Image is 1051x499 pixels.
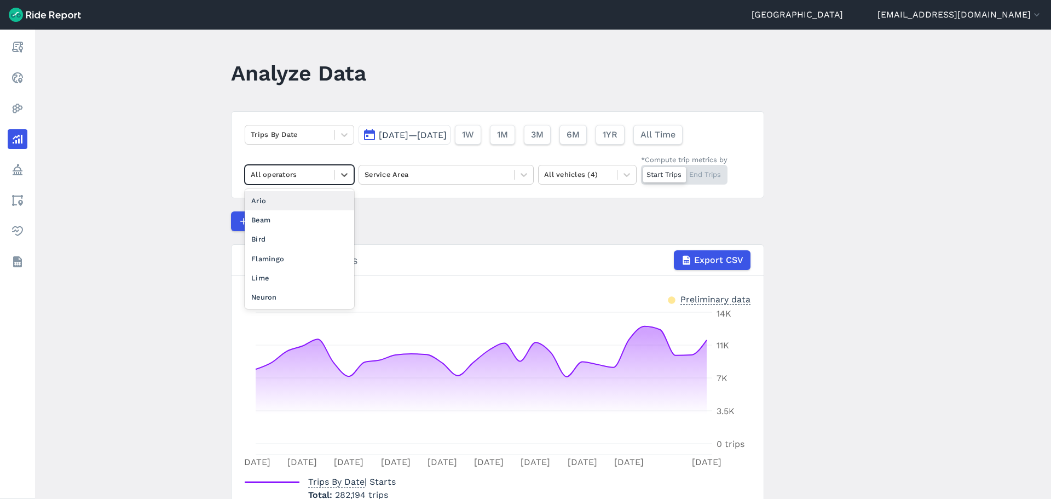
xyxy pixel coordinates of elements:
[455,125,481,145] button: 1W
[308,477,396,487] span: | Starts
[717,340,729,351] tspan: 11K
[231,58,366,88] h1: Analyze Data
[8,191,27,210] a: Areas
[877,8,1042,21] button: [EMAIL_ADDRESS][DOMAIN_NAME]
[428,457,457,467] tspan: [DATE]
[379,130,447,140] span: [DATE]—[DATE]
[8,99,27,118] a: Heatmaps
[381,457,411,467] tspan: [DATE]
[9,8,81,22] img: Ride Report
[497,128,508,141] span: 1M
[245,210,354,230] div: Beam
[245,288,354,307] div: Neuron
[717,373,727,383] tspan: 7K
[680,293,750,305] div: Preliminary data
[717,439,744,449] tspan: 0 trips
[308,473,365,488] span: Trips By Date
[359,125,451,145] button: [DATE]—[DATE]
[692,457,721,467] tspan: [DATE]
[231,211,332,231] button: Compare Metrics
[752,8,843,21] a: [GEOGRAPHIC_DATA]
[717,308,731,319] tspan: 14K
[521,457,550,467] tspan: [DATE]
[614,457,644,467] tspan: [DATE]
[8,37,27,57] a: Report
[633,125,683,145] button: All Time
[568,457,597,467] tspan: [DATE]
[524,125,551,145] button: 3M
[717,406,735,416] tspan: 3.5K
[490,125,515,145] button: 1M
[245,250,750,270] div: Trips By Date | Starts
[245,268,354,288] div: Lime
[8,160,27,180] a: Policy
[8,129,27,149] a: Analyze
[640,128,675,141] span: All Time
[334,457,363,467] tspan: [DATE]
[603,128,617,141] span: 1YR
[596,125,625,145] button: 1YR
[287,457,317,467] tspan: [DATE]
[8,221,27,241] a: Health
[8,68,27,88] a: Realtime
[245,249,354,268] div: Flamingo
[567,128,580,141] span: 6M
[674,250,750,270] button: Export CSV
[641,154,727,165] div: *Compute trip metrics by
[531,128,544,141] span: 3M
[245,230,354,249] div: Bird
[8,252,27,272] a: Datasets
[241,457,270,467] tspan: [DATE]
[245,191,354,210] div: Ario
[474,457,504,467] tspan: [DATE]
[462,128,474,141] span: 1W
[559,125,587,145] button: 6M
[694,254,743,267] span: Export CSV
